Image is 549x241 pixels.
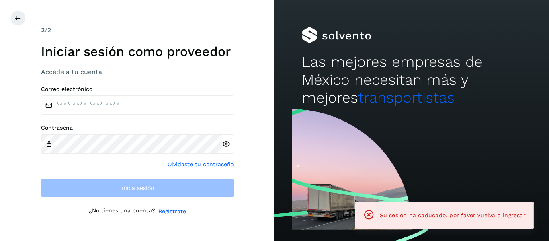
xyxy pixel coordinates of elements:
span: 2 [41,26,45,34]
h3: Accede a tu cuenta [41,68,234,76]
p: ¿No tienes una cuenta? [89,207,155,216]
a: Olvidaste tu contraseña [168,160,234,169]
label: Correo electrónico [41,86,234,93]
span: transportistas [358,89,455,106]
span: Inicia sesión [120,185,154,191]
label: Contraseña [41,124,234,131]
h1: Iniciar sesión como proveedor [41,44,234,59]
a: Regístrate [158,207,186,216]
button: Inicia sesión [41,178,234,198]
h2: Las mejores empresas de México necesitan más y mejores [302,53,521,107]
span: Su sesión ha caducado, por favor vuelva a ingresar. [380,212,527,218]
div: /2 [41,25,234,35]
